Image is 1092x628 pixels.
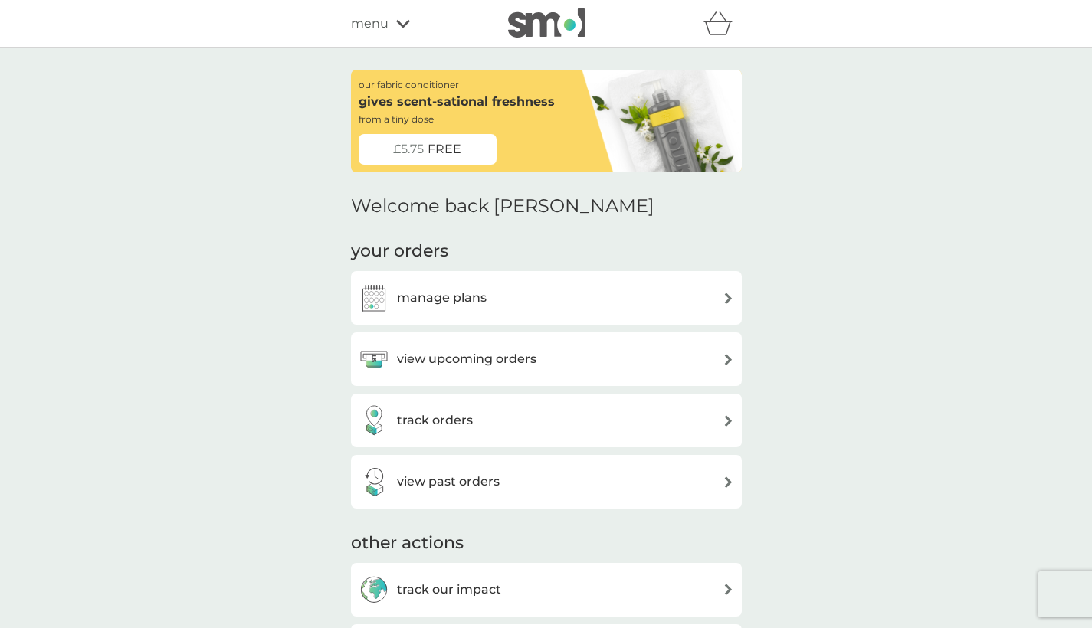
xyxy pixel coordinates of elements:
h3: track our impact [397,580,501,600]
h3: your orders [351,240,448,263]
div: basket [703,8,742,39]
h3: view past orders [397,472,500,492]
img: arrow right [723,476,734,488]
p: from a tiny dose [359,112,434,126]
span: FREE [428,139,461,159]
span: menu [351,14,389,34]
h2: Welcome back [PERSON_NAME] [351,195,654,218]
h3: view upcoming orders [397,349,536,369]
h3: track orders [397,410,473,430]
h3: manage plans [397,288,487,308]
p: our fabric conditioner [359,77,459,92]
h3: other actions [351,532,464,555]
img: arrow right [723,354,734,365]
img: arrow right [723,584,734,595]
img: arrow right [723,293,734,304]
img: smol [508,8,585,38]
p: gives scent-sational freshness [359,92,555,112]
img: arrow right [723,415,734,427]
span: £5.75 [393,139,424,159]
